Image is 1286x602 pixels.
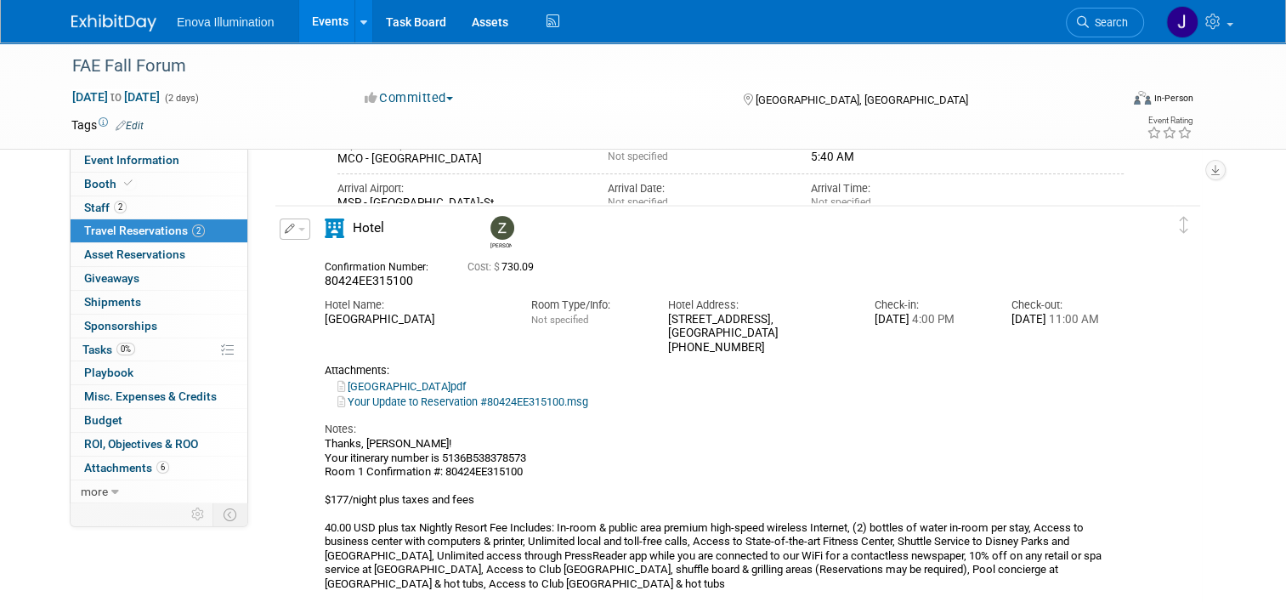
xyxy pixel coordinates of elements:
[71,315,247,338] a: Sponsorships
[325,298,505,313] div: Hotel Name:
[1011,313,1124,327] div: [DATE]
[71,385,247,408] a: Misc. Expenses & Credits
[353,220,384,236] span: Hotel
[84,295,141,309] span: Shipments
[909,313,955,326] span: 4:00 PM
[71,14,156,31] img: ExhibitDay
[114,201,127,213] span: 2
[84,153,179,167] span: Event Information
[71,338,247,361] a: Tasks0%
[325,256,442,274] div: Confirmation Number:
[116,343,135,355] span: 0%
[163,93,199,104] span: (2 days)
[71,457,247,480] a: Attachments6
[84,437,198,451] span: ROI, Objectives & ROO
[1166,6,1198,38] img: Janelle Tlusty
[1011,298,1124,313] div: Check-out:
[124,179,133,188] i: Booth reservation complete
[71,267,247,290] a: Giveaways
[490,240,512,249] div: Zachary Bienkowski
[668,313,848,355] div: [STREET_ADDRESS], [GEOGRAPHIC_DATA] [PHONE_NUMBER]
[71,243,247,266] a: Asset Reservations
[811,196,989,209] div: Not specified
[467,261,541,273] span: 730.09
[325,364,1124,378] div: Attachments:
[1089,16,1128,29] span: Search
[337,380,466,393] a: [GEOGRAPHIC_DATA]pdf
[486,216,516,249] div: Zachary Bienkowski
[84,413,122,427] span: Budget
[668,298,848,313] div: Hotel Address:
[84,389,217,403] span: Misc. Expenses & Credits
[192,224,205,237] span: 2
[325,219,344,238] i: Hotel
[337,395,588,408] a: Your Update to Reservation #80424EE315100.msg
[608,150,785,163] div: Not specified
[184,503,213,525] td: Personalize Event Tab Strip
[71,409,247,432] a: Budget
[1134,91,1151,105] img: Format-Inperson.png
[84,319,157,332] span: Sponsorships
[156,461,169,474] span: 6
[1180,217,1188,234] i: Click and drag to move item
[1147,116,1193,125] div: Event Rating
[71,149,247,172] a: Event Information
[84,177,136,190] span: Booth
[325,422,1124,437] div: Notes:
[1046,313,1099,326] span: 11:00 AM
[608,196,785,209] div: Not specified
[84,247,185,261] span: Asset Reservations
[756,94,968,106] span: [GEOGRAPHIC_DATA], [GEOGRAPHIC_DATA]
[875,298,987,313] div: Check-in:
[875,313,987,327] div: [DATE]
[71,173,247,196] a: Booth
[71,480,247,503] a: more
[811,150,989,165] div: 5:40 AM
[71,433,247,456] a: ROI, Objectives & ROO
[177,15,274,29] span: Enova Illumination
[325,313,505,327] div: [GEOGRAPHIC_DATA]
[213,503,248,525] td: Toggle Event Tabs
[84,224,205,237] span: Travel Reservations
[71,89,161,105] span: [DATE] [DATE]
[71,361,247,384] a: Playbook
[337,196,582,253] div: MSP - [GEOGRAPHIC_DATA]-St [PERSON_NAME] International/[PERSON_NAME][GEOGRAPHIC_DATA]
[530,314,587,326] span: Not specified
[71,116,144,133] td: Tags
[325,274,413,287] span: 80424EE315100
[84,271,139,285] span: Giveaways
[530,298,643,313] div: Room Type/Info:
[1153,92,1193,105] div: In-Person
[81,485,108,498] span: more
[811,181,989,196] div: Arrival Time:
[71,291,247,314] a: Shipments
[359,89,460,107] button: Committed
[66,51,1098,82] div: FAE Fall Forum
[337,181,582,196] div: Arrival Airport:
[71,219,247,242] a: Travel Reservations2
[84,461,169,474] span: Attachments
[84,201,127,214] span: Staff
[108,90,124,104] span: to
[467,261,501,273] span: Cost: $
[116,120,144,132] a: Edit
[337,152,582,167] div: MCO - [GEOGRAPHIC_DATA]
[84,366,133,379] span: Playbook
[490,216,514,240] img: Zachary Bienkowski
[1066,8,1144,37] a: Search
[71,196,247,219] a: Staff2
[1028,88,1193,114] div: Event Format
[608,181,785,196] div: Arrival Date:
[82,343,135,356] span: Tasks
